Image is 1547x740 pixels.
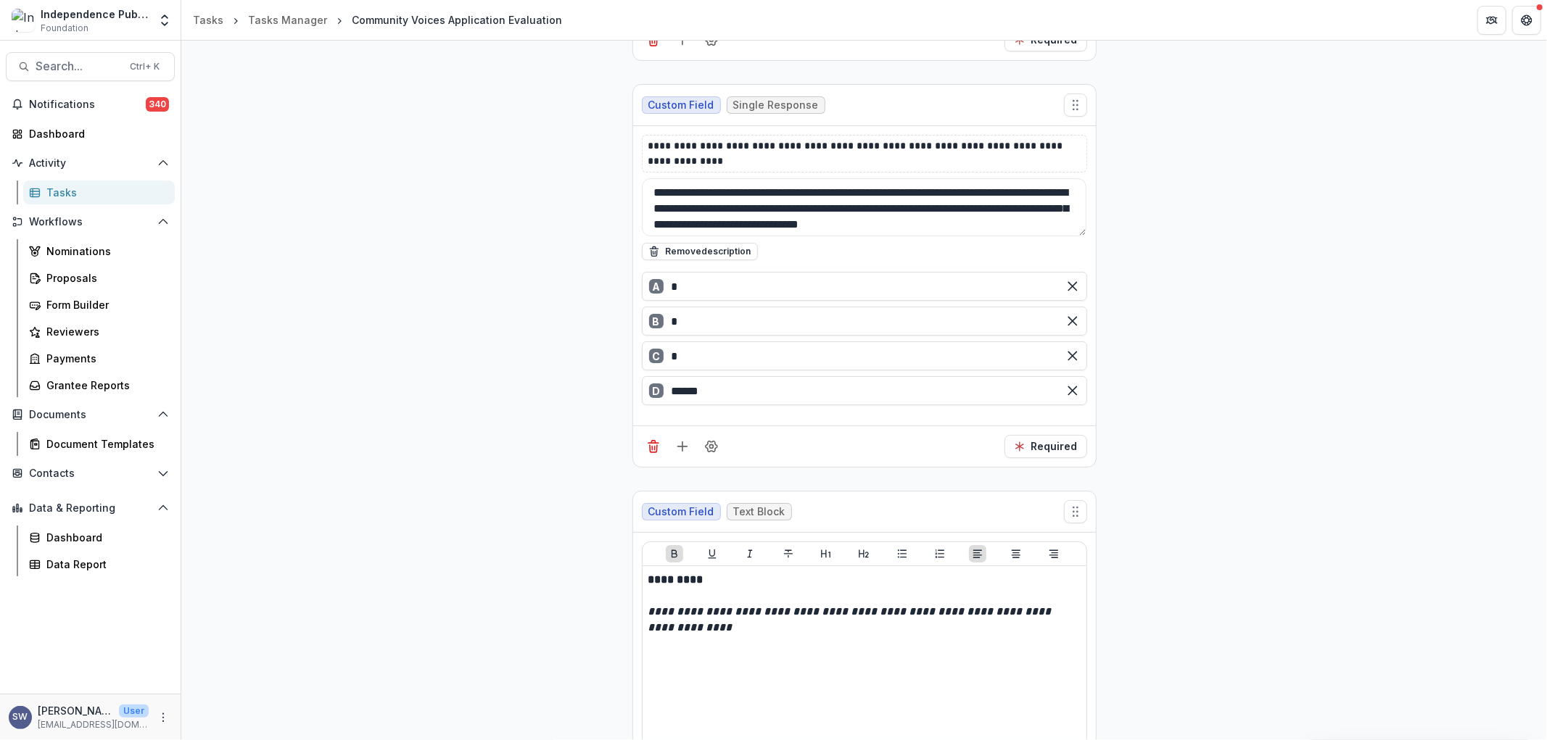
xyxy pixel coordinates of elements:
div: D [649,383,664,398]
span: Notifications [29,99,146,111]
button: Align Center [1007,545,1025,562]
div: Sherella Williams [13,712,28,722]
span: Data & Reporting [29,502,152,515]
a: Reviewers [23,320,175,344]
button: Open Workflows [6,210,175,233]
div: Data Report [46,557,163,572]
div: Ctrl + K [127,59,162,75]
a: Document Templates [23,432,175,456]
a: Form Builder [23,293,175,317]
p: [PERSON_NAME] [38,703,113,718]
button: Strike [780,545,797,562]
span: Custom Field [648,506,714,518]
button: Open Contacts [6,462,175,485]
div: B [649,314,664,328]
button: Bold [666,545,683,562]
button: Search... [6,52,175,81]
button: Bullet List [894,545,911,562]
button: Get Help [1512,6,1541,35]
button: Removedescription [642,243,758,260]
button: Remove option [1061,344,1084,367]
a: Proposals [23,266,175,290]
a: Tasks Manager [242,9,333,30]
a: Dashboard [6,122,175,146]
a: Dashboard [23,525,175,549]
span: 340 [146,97,169,112]
button: Required [1004,435,1087,458]
a: Nominations [23,239,175,263]
div: C [649,349,664,363]
div: Tasks [193,12,223,28]
nav: breadcrumb [187,9,568,30]
button: More [154,709,172,726]
button: Open entity switcher [154,6,175,35]
span: Single Response [733,99,819,112]
button: Notifications340 [6,93,175,116]
span: Workflows [29,216,152,228]
button: Remove option [1061,379,1084,402]
div: Payments [46,351,163,366]
div: Document Templates [46,436,163,452]
div: Reviewers [46,324,163,339]
button: Open Activity [6,151,175,175]
span: Documents [29,409,152,421]
button: Open Documents [6,403,175,426]
span: Activity [29,157,152,170]
button: Open Data & Reporting [6,496,175,520]
button: Underline [704,545,721,562]
button: Partners [1477,6,1506,35]
button: Remove option [1061,309,1084,333]
button: Heading 2 [855,545,872,562]
button: Delete field [642,435,665,458]
button: Align Right [1045,545,1063,562]
div: Nominations [46,244,163,259]
div: Proposals [46,270,163,286]
button: Move field [1064,93,1087,117]
div: Form Builder [46,297,163,312]
button: Italicize [741,545,759,562]
div: Independence Public Media Foundation [41,7,149,22]
button: Add field [671,435,694,458]
div: Tasks Manager [248,12,327,28]
button: Field Settings [700,435,723,458]
button: Heading 1 [817,545,835,562]
button: Align Left [969,545,986,562]
button: Ordered List [931,545,949,562]
a: Tasks [187,9,229,30]
span: Contacts [29,467,152,480]
div: Grantee Reports [46,378,163,393]
span: Custom Field [648,99,714,112]
div: Community Voices Application Evaluation [352,12,562,28]
a: Data Report [23,552,175,576]
span: Text Block [733,506,785,518]
a: Grantee Reports [23,373,175,397]
div: Tasks [46,185,163,200]
span: Foundation [41,22,88,35]
img: Independence Public Media Foundation [12,9,35,32]
button: Remove option [1061,275,1084,298]
div: A [649,279,664,294]
a: Tasks [23,180,175,204]
p: [EMAIL_ADDRESS][DOMAIN_NAME] [38,718,149,731]
button: Move field [1064,500,1087,523]
p: User [119,704,149,718]
div: Dashboard [46,530,163,545]
span: Search... [36,59,121,73]
a: Payments [23,346,175,370]
div: Dashboard [29,126,163,141]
